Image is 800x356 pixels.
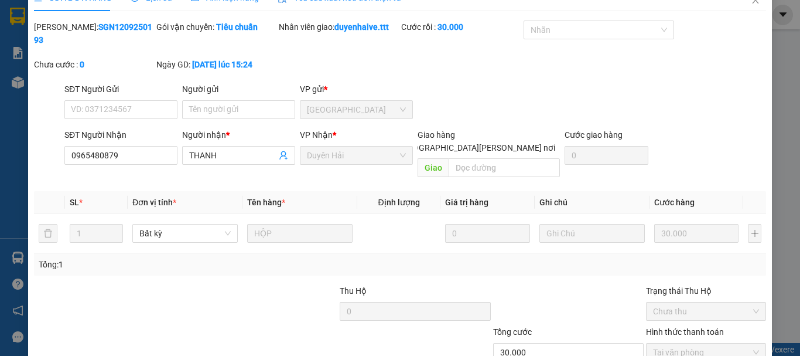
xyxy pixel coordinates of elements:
[76,38,170,55] div: 0797979219
[654,198,695,207] span: Cước hàng
[334,22,389,32] b: duyenhaive.ttt
[307,101,406,118] span: Sài Gòn
[70,198,79,207] span: SL
[216,22,258,32] b: Tiêu chuẩn
[748,224,761,243] button: plus
[10,10,68,38] div: Duyên Hải
[437,22,463,32] b: 30.000
[182,83,295,96] div: Người gửi
[64,128,177,141] div: SĐT Người Nhận
[34,21,154,46] div: [PERSON_NAME]:
[565,130,623,140] label: Cước giao hàng
[279,21,399,33] div: Nhân viên giao:
[449,158,560,177] input: Dọc đường
[653,303,759,320] span: Chưa thu
[654,224,739,243] input: 0
[139,225,231,242] span: Bất kỳ
[192,60,252,69] b: [DATE] lúc 15:24
[493,327,532,337] span: Tổng cước
[646,284,766,297] div: Trạng thái Thu Hộ
[247,198,285,207] span: Tên hàng
[10,11,28,23] span: Gửi:
[64,83,177,96] div: SĐT Người Gửi
[34,58,154,71] div: Chưa cước :
[340,286,367,296] span: Thu Hộ
[156,58,276,71] div: Ngày GD:
[378,198,419,207] span: Định lượng
[539,224,645,243] input: Ghi Chú
[247,224,353,243] input: VD: Bàn, Ghế
[279,151,288,160] span: user-add
[307,147,406,164] span: Duyên Hải
[9,63,27,75] span: CR :
[300,83,413,96] div: VP gửi
[445,198,488,207] span: Giá trị hàng
[445,224,529,243] input: 0
[10,83,170,112] div: Tên hàng: BÀN PHÍM ( : 1 )
[401,21,521,33] div: Cước rồi :
[39,258,310,271] div: Tổng: 1
[300,130,333,140] span: VP Nhận
[76,10,170,24] div: Trà Vinh
[9,62,70,76] div: 20.000
[418,130,455,140] span: Giao hàng
[182,128,295,141] div: Người nhận
[565,146,648,165] input: Cước giao hàng
[39,224,57,243] button: delete
[646,327,724,337] label: Hình thức thanh toán
[535,191,649,214] th: Ghi chú
[395,141,560,154] span: [GEOGRAPHIC_DATA][PERSON_NAME] nơi
[80,60,84,69] b: 0
[76,24,170,38] div: VŨ
[418,158,449,177] span: Giao
[132,198,176,207] span: Đơn vị tính
[156,21,276,33] div: Gói vận chuyển:
[76,11,104,23] span: Nhận:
